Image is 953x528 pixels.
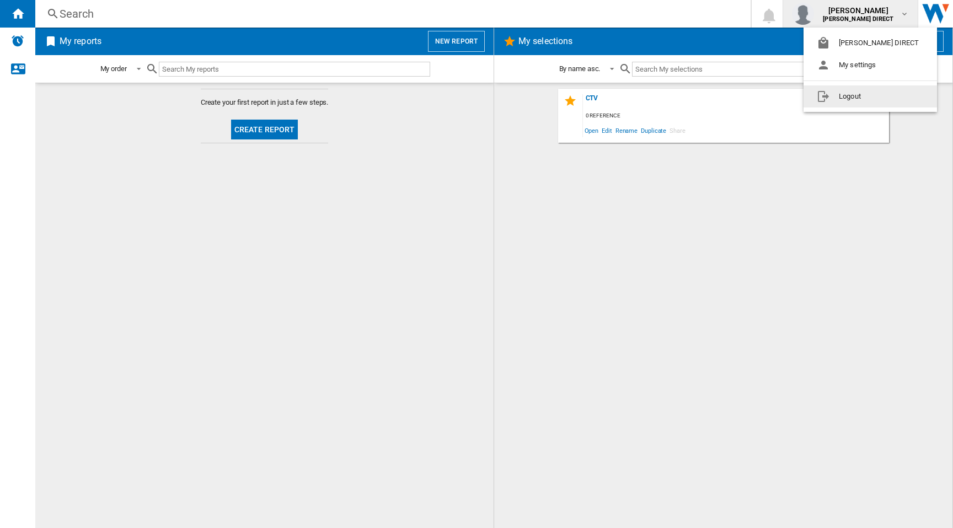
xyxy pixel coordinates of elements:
[804,85,937,107] button: Logout
[804,32,937,54] button: [PERSON_NAME] DIRECT
[804,54,937,76] button: My settings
